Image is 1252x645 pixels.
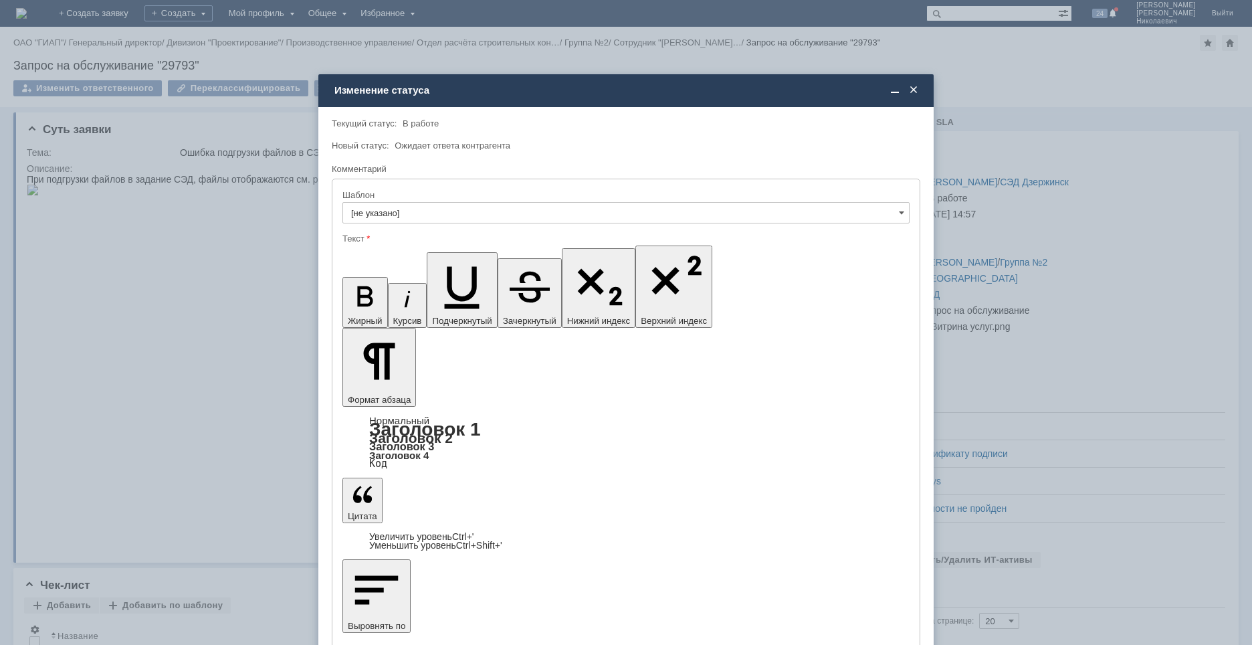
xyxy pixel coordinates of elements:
span: Верхний индекс [641,316,707,326]
span: Свернуть (Ctrl + M) [888,84,902,96]
button: Формат абзаца [342,328,416,407]
a: Нормальный [369,415,429,426]
span: Жирный [348,316,383,326]
span: Цитата [348,511,377,521]
a: Increase [369,531,474,542]
span: Подчеркнутый [432,316,492,326]
button: Нижний индекс [562,248,636,328]
div: Комментарий [332,163,918,176]
button: Зачеркнутый [498,258,562,328]
span: Нижний индекс [567,316,631,326]
div: Шаблон [342,191,907,199]
div: Текст [342,234,907,243]
span: Ожидает ответа контрагента [395,141,510,151]
label: Текущий статус: [332,118,397,128]
span: В работе [403,118,439,128]
a: Заголовок 4 [369,450,429,461]
button: Курсив [388,283,427,328]
span: Ctrl+Shift+' [456,540,502,551]
span: Выровнять по [348,621,405,631]
button: Верхний индекс [635,246,712,328]
div: Формат абзаца [342,416,910,468]
a: Заголовок 1 [369,419,481,440]
span: Ctrl+' [452,531,474,542]
div: Изменение статуса [334,84,920,96]
span: Формат абзаца [348,395,411,405]
span: Курсив [393,316,422,326]
div: Цитата [342,533,910,550]
span: Закрыть [907,84,920,96]
button: Подчеркнутый [427,252,497,328]
a: Код [369,458,387,470]
label: Новый статус: [332,141,389,151]
a: Decrease [369,540,502,551]
a: Заголовок 3 [369,440,434,452]
button: Цитата [342,478,383,523]
button: Выровнять по [342,559,411,633]
button: Жирный [342,277,388,328]
a: Заголовок 2 [369,430,453,446]
span: Зачеркнутый [503,316,556,326]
